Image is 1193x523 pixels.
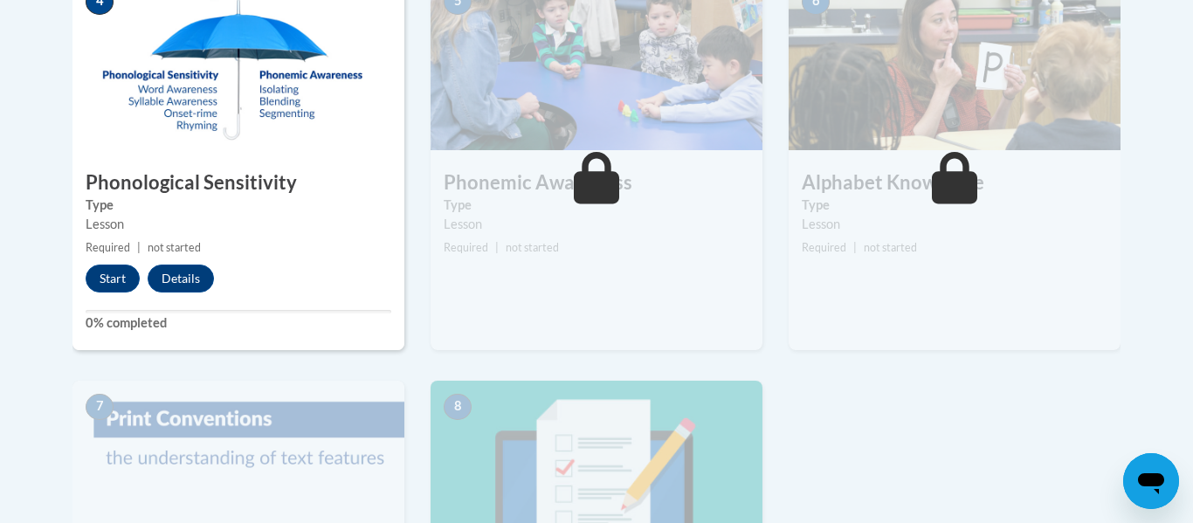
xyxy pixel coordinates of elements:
span: | [853,241,857,254]
button: Start [86,265,140,292]
div: Lesson [802,215,1107,234]
span: 7 [86,394,114,420]
span: | [137,241,141,254]
span: Required [444,241,488,254]
span: not started [148,241,201,254]
span: Required [802,241,846,254]
span: | [495,241,499,254]
label: Type [802,196,1107,215]
iframe: Button to launch messaging window [1123,453,1179,509]
span: not started [864,241,917,254]
h3: Alphabet Knowledge [789,169,1121,196]
label: 0% completed [86,313,391,333]
label: Type [444,196,749,215]
span: 8 [444,394,472,420]
h3: Phonological Sensitivity [72,169,404,196]
h3: Phonemic Awareness [431,169,762,196]
span: Required [86,241,130,254]
div: Lesson [86,215,391,234]
label: Type [86,196,391,215]
span: not started [506,241,559,254]
div: Lesson [444,215,749,234]
button: Details [148,265,214,292]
